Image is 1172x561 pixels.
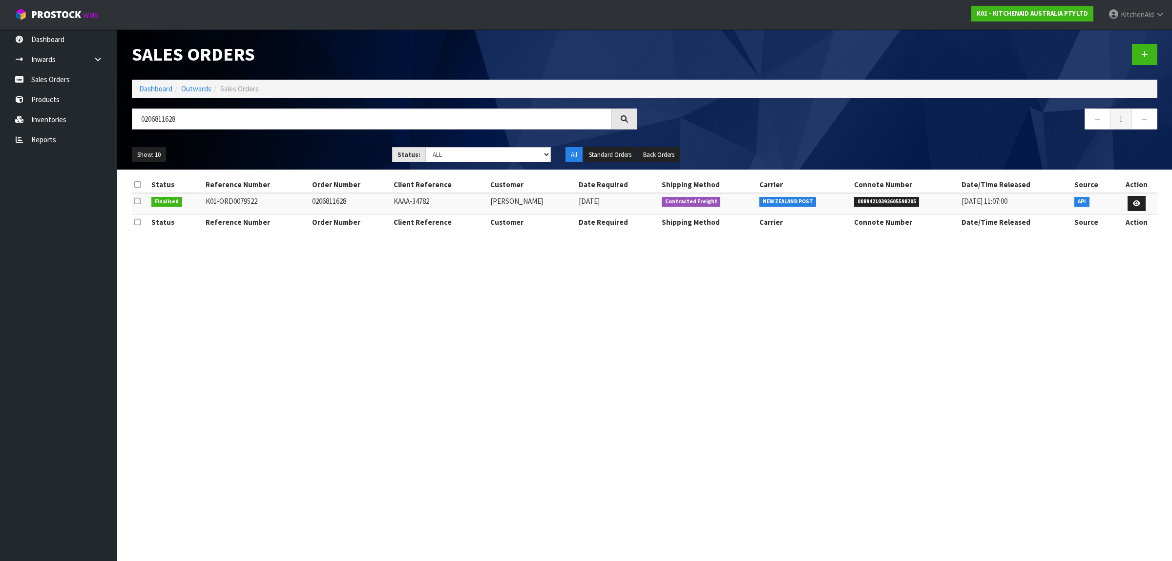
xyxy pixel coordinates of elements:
th: Client Reference [391,214,488,230]
button: All [565,147,583,163]
button: Show: 10 [132,147,166,163]
th: Reference Number [203,177,310,193]
th: Order Number [310,177,391,193]
th: Customer [488,177,576,193]
span: [DATE] [579,196,600,206]
span: API [1074,197,1089,207]
th: Action [1116,214,1157,230]
a: Outwards [181,84,211,93]
th: Date/Time Released [959,214,1072,230]
th: Date/Time Released [959,177,1072,193]
span: Sales Orders [220,84,259,93]
h1: Sales Orders [132,44,637,65]
th: Connote Number [852,177,959,193]
th: Shipping Method [659,177,757,193]
a: 1 [1110,108,1132,129]
span: NEW ZEALAND POST [759,197,816,207]
th: Reference Number [203,214,310,230]
strong: Status: [398,151,420,159]
th: Status [149,214,203,230]
span: Contracted Freight [662,197,721,207]
a: Dashboard [139,84,172,93]
th: Carrier [757,177,852,193]
a: ← [1085,108,1110,129]
span: 00894210392605598205 [854,197,920,207]
button: Back Orders [638,147,680,163]
th: Client Reference [391,177,488,193]
nav: Page navigation [652,108,1157,132]
th: Shipping Method [659,214,757,230]
span: KitchenAid [1121,10,1154,19]
th: Date Required [576,214,659,230]
td: [PERSON_NAME] [488,193,576,214]
th: Source [1072,177,1116,193]
th: Order Number [310,214,391,230]
span: ProStock [31,8,81,21]
th: Customer [488,214,576,230]
button: Standard Orders [584,147,637,163]
td: K01-ORD0079522 [203,193,310,214]
span: Finalised [151,197,182,207]
small: WMS [83,11,98,20]
strong: K01 - KITCHENAID AUSTRALIA PTY LTD [977,9,1088,18]
span: [DATE] 11:07:00 [962,196,1007,206]
th: Action [1116,177,1157,193]
a: → [1131,108,1157,129]
th: Status [149,177,203,193]
th: Source [1072,214,1116,230]
td: KAAA-34782 [391,193,488,214]
img: cube-alt.png [15,8,27,21]
th: Date Required [576,177,659,193]
input: Search sales orders [132,108,612,129]
td: 0206811628 [310,193,391,214]
th: Carrier [757,214,852,230]
th: Connote Number [852,214,959,230]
